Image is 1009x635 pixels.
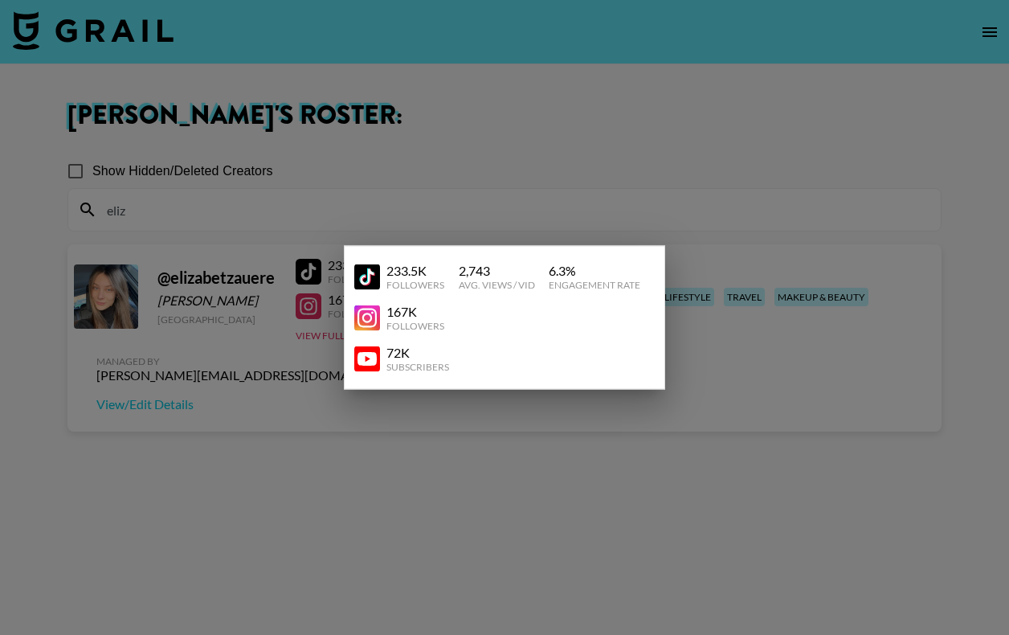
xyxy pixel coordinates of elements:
[459,279,535,291] div: Avg. Views / Vid
[386,320,444,332] div: Followers
[549,279,640,291] div: Engagement Rate
[386,345,449,361] div: 72K
[354,305,380,330] img: YouTube
[354,346,380,371] img: YouTube
[386,304,444,320] div: 167K
[459,263,535,279] div: 2,743
[386,263,444,279] div: 233.5K
[354,264,380,289] img: YouTube
[386,361,449,373] div: Subscribers
[386,279,444,291] div: Followers
[549,263,640,279] div: 6.3 %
